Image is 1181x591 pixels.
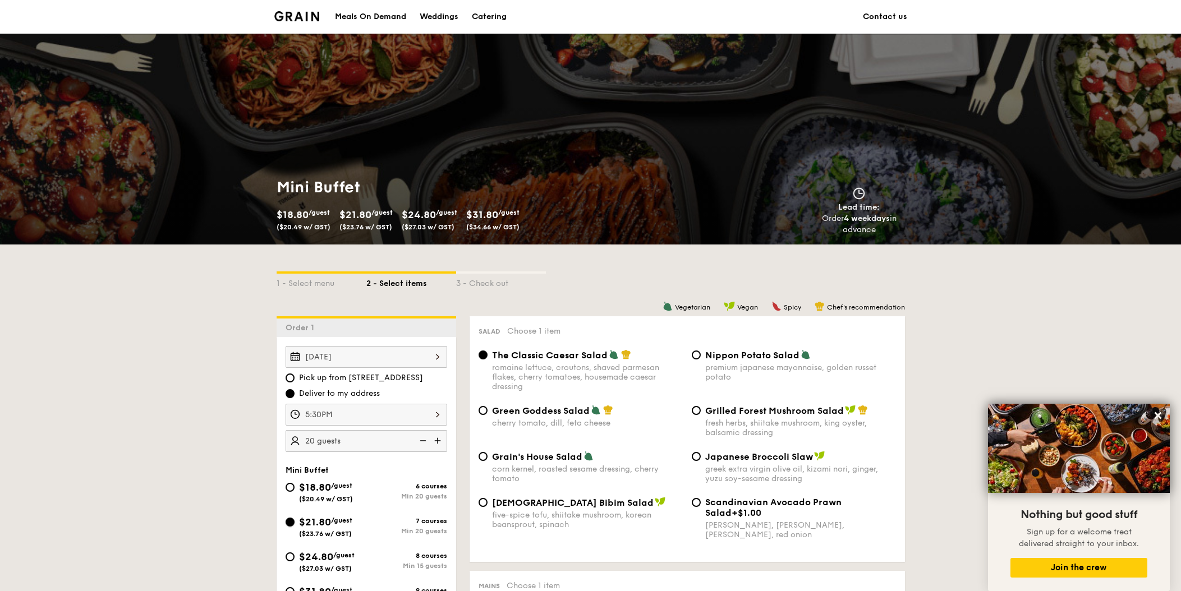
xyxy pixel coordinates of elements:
input: Pick up from [STREET_ADDRESS] [286,373,295,382]
img: icon-vegan.f8ff3823.svg [655,497,666,507]
span: /guest [371,209,393,216]
span: $24.80 [402,209,436,221]
input: Japanese Broccoli Slawgreek extra virgin olive oil, kizami nori, ginger, yuzu soy-sesame dressing [692,452,701,461]
img: icon-vegan.f8ff3823.svg [845,405,856,415]
span: The Classic Caesar Salad [492,350,608,361]
span: Mains [479,582,500,590]
span: ($34.66 w/ GST) [466,223,520,231]
input: The Classic Caesar Saladromaine lettuce, croutons, shaved parmesan flakes, cherry tomatoes, house... [479,350,488,359]
span: Deliver to my address [299,388,380,399]
strong: 4 weekdays [844,214,890,223]
div: premium japanese mayonnaise, golden russet potato [705,363,896,382]
span: Green Goddess Salad [492,405,590,416]
input: Event time [286,404,447,426]
span: Lead time: [838,202,880,212]
span: $24.80 [299,551,333,563]
span: $18.80 [277,209,309,221]
input: $24.80/guest($27.03 w/ GST)8 coursesMin 15 guests [286,552,295,561]
img: icon-chef-hat.a58ddaea.svg [815,301,825,311]
input: Green Goddess Saladcherry tomato, dill, feta cheese [479,406,488,415]
input: Event date [286,346,447,368]
span: /guest [498,209,520,216]
span: Mini Buffet [286,465,329,475]
input: [DEMOGRAPHIC_DATA] Bibim Saladfive-spice tofu, shiitake mushroom, korean beansprout, spinach [479,498,488,507]
span: ($20.49 w/ GST) [299,495,353,503]
input: $21.80/guest($23.76 w/ GST)7 coursesMin 20 guests [286,518,295,527]
div: Order in advance [809,213,909,236]
span: Choose 1 item [507,326,560,336]
input: Scandinavian Avocado Prawn Salad+$1.00[PERSON_NAME], [PERSON_NAME], [PERSON_NAME], red onion [692,498,701,507]
span: Chef's recommendation [827,303,905,311]
div: 1 - Select menu [277,274,366,289]
div: [PERSON_NAME], [PERSON_NAME], [PERSON_NAME], red onion [705,520,896,539]
button: Close [1149,407,1167,424]
img: icon-vegetarian.fe4039eb.svg [583,451,594,461]
div: five-spice tofu, shiitake mushroom, korean beansprout, spinach [492,510,683,529]
span: +$1.00 [732,507,761,518]
div: corn kernel, roasted sesame dressing, cherry tomato [492,464,683,483]
input: Grilled Forest Mushroom Saladfresh herbs, shiitake mushroom, king oyster, balsamic dressing [692,406,701,415]
div: Min 20 guests [366,492,447,500]
img: icon-vegetarian.fe4039eb.svg [801,349,811,359]
img: icon-chef-hat.a58ddaea.svg [858,405,868,415]
div: 2 - Select items [366,274,456,289]
input: Nippon Potato Saladpremium japanese mayonnaise, golden russet potato [692,350,701,359]
span: Scandinavian Avocado Prawn Salad [705,497,842,518]
input: Number of guests [286,430,447,452]
div: romaine lettuce, croutons, shaved parmesan flakes, cherry tomatoes, housemade caesar dressing [492,363,683,391]
span: Japanese Broccoli Slaw [705,451,813,462]
img: icon-reduce.1d2dbef1.svg [413,430,430,451]
img: DSC07876-Edit02-Large.jpeg [988,404,1170,493]
span: Pick up from [STREET_ADDRESS] [299,372,423,384]
span: [DEMOGRAPHIC_DATA] Bibim Salad [492,497,654,508]
span: ($23.76 w/ GST) [339,223,392,231]
div: fresh herbs, shiitake mushroom, king oyster, balsamic dressing [705,418,896,437]
img: icon-chef-hat.a58ddaea.svg [603,405,613,415]
span: $31.80 [466,209,498,221]
span: Nippon Potato Salad [705,350,799,361]
input: Grain's House Saladcorn kernel, roasted sesame dressing, cherry tomato [479,452,488,461]
input: Deliver to my address [286,389,295,398]
img: icon-spicy.37a8142b.svg [771,301,782,311]
span: /guest [309,209,330,216]
img: icon-vegetarian.fe4039eb.svg [609,349,619,359]
span: $18.80 [299,481,331,493]
span: $21.80 [299,516,331,528]
input: $18.80/guest($20.49 w/ GST)6 coursesMin 20 guests [286,483,295,492]
img: icon-clock.2db775ea.svg [851,187,867,200]
div: Min 15 guests [366,562,447,570]
button: Join the crew [1010,558,1147,578]
span: Vegetarian [675,303,710,311]
span: Spicy [784,303,801,311]
img: icon-vegetarian.fe4039eb.svg [591,405,601,415]
span: Choose 1 item [507,581,560,590]
a: Logotype [274,11,320,21]
img: icon-vegetarian.fe4039eb.svg [663,301,673,311]
span: Nothing but good stuff [1021,508,1137,521]
span: $21.80 [339,209,371,221]
div: 6 courses [366,482,447,490]
img: Grain [274,11,320,21]
img: icon-vegan.f8ff3823.svg [724,301,735,311]
div: 7 courses [366,517,447,525]
span: ($27.03 w/ GST) [402,223,454,231]
span: Grain's House Salad [492,451,582,462]
span: Grilled Forest Mushroom Salad [705,405,844,416]
span: /guest [333,551,355,559]
span: Sign up for a welcome treat delivered straight to your inbox. [1019,527,1139,548]
div: Min 20 guests [366,527,447,535]
img: icon-add.58712e84.svg [430,430,447,451]
span: Salad [479,327,500,335]
span: /guest [331,482,352,490]
span: /guest [331,516,352,524]
div: cherry tomato, dill, feta cheese [492,418,683,428]
h1: Mini Buffet [277,177,586,197]
span: ($27.03 w/ GST) [299,565,352,572]
span: /guest [436,209,457,216]
div: greek extra virgin olive oil, kizami nori, ginger, yuzu soy-sesame dressing [705,464,896,483]
img: icon-chef-hat.a58ddaea.svg [621,349,631,359]
span: ($23.76 w/ GST) [299,530,352,538]
span: ($20.49 w/ GST) [277,223,330,231]
div: 3 - Check out [456,274,546,289]
span: Vegan [737,303,758,311]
